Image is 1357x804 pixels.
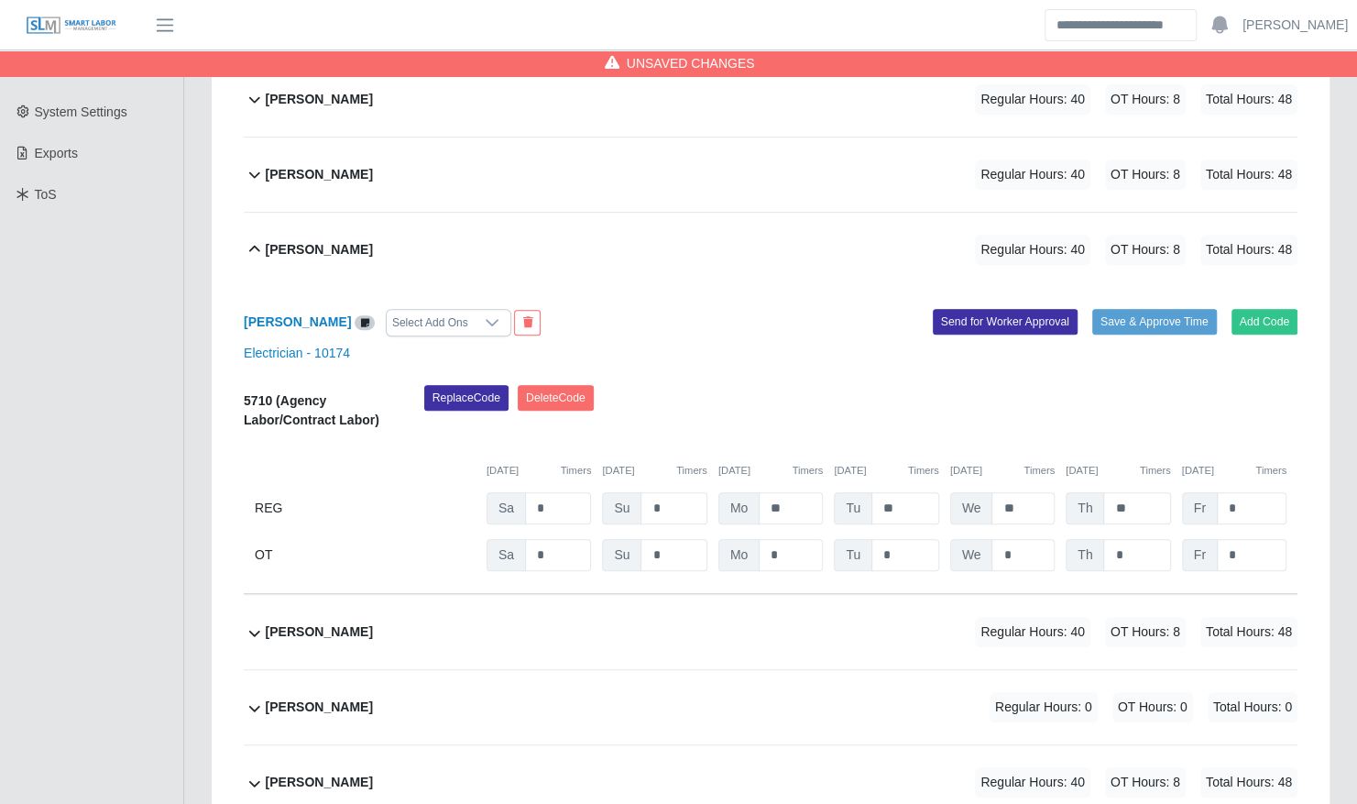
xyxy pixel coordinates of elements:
[792,463,823,479] button: Timers
[975,235,1090,265] span: Regular Hours: 40
[255,492,476,524] div: REG
[244,346,350,360] a: Electrician - 10174
[627,54,755,72] span: Unsaved Changes
[1105,235,1186,265] span: OT Hours: 8
[1255,463,1286,479] button: Timers
[1023,463,1055,479] button: Timers
[1066,463,1170,479] div: [DATE]
[514,310,541,336] button: End Worker & Remove from the Timesheet
[834,463,938,479] div: [DATE]
[1105,84,1186,115] span: OT Hours: 8
[950,539,993,571] span: We
[487,463,591,479] div: [DATE]
[975,84,1090,115] span: Regular Hours: 40
[1182,539,1218,571] span: Fr
[35,187,57,202] span: ToS
[35,146,78,160] span: Exports
[718,492,760,524] span: Mo
[602,492,641,524] span: Su
[908,463,939,479] button: Timers
[487,539,526,571] span: Sa
[244,314,351,329] a: [PERSON_NAME]
[1200,160,1297,190] span: Total Hours: 48
[1112,692,1193,722] span: OT Hours: 0
[355,314,375,329] a: View/Edit Notes
[1200,235,1297,265] span: Total Hours: 48
[266,773,373,792] b: [PERSON_NAME]
[1140,463,1171,479] button: Timers
[1092,309,1217,335] button: Save & Approve Time
[561,463,592,479] button: Timers
[718,463,823,479] div: [DATE]
[266,622,373,642] b: [PERSON_NAME]
[990,692,1098,722] span: Regular Hours: 0
[35,105,127,119] span: System Settings
[602,463,706,479] div: [DATE]
[1066,539,1104,571] span: Th
[266,240,373,259] b: [PERSON_NAME]
[975,617,1090,647] span: Regular Hours: 40
[718,539,760,571] span: Mo
[834,539,872,571] span: Tu
[1105,617,1186,647] span: OT Hours: 8
[518,385,594,411] button: DeleteCode
[834,492,872,524] span: Tu
[387,310,474,336] div: Select Add Ons
[975,767,1090,798] span: Regular Hours: 40
[1182,463,1286,479] div: [DATE]
[266,90,373,109] b: [PERSON_NAME]
[1066,492,1104,524] span: Th
[244,138,1297,212] button: [PERSON_NAME] Regular Hours: 40 OT Hours: 8 Total Hours: 48
[1200,84,1297,115] span: Total Hours: 48
[244,670,1297,744] button: [PERSON_NAME] Regular Hours: 0 OT Hours: 0 Total Hours: 0
[1242,16,1348,35] a: [PERSON_NAME]
[676,463,707,479] button: Timers
[244,393,379,427] b: 5710 (Agency Labor/Contract Labor)
[950,492,993,524] span: We
[26,16,117,36] img: SLM Logo
[1105,767,1186,798] span: OT Hours: 8
[266,698,373,717] b: [PERSON_NAME]
[1045,9,1197,41] input: Search
[487,492,526,524] span: Sa
[1231,309,1298,335] button: Add Code
[950,463,1055,479] div: [DATE]
[1208,692,1297,722] span: Total Hours: 0
[602,539,641,571] span: Su
[255,539,476,571] div: OT
[244,213,1297,287] button: [PERSON_NAME] Regular Hours: 40 OT Hours: 8 Total Hours: 48
[244,595,1297,669] button: [PERSON_NAME] Regular Hours: 40 OT Hours: 8 Total Hours: 48
[1200,767,1297,798] span: Total Hours: 48
[933,309,1078,335] button: Send for Worker Approval
[424,385,509,411] button: ReplaceCode
[1105,160,1186,190] span: OT Hours: 8
[266,165,373,184] b: [PERSON_NAME]
[1182,492,1218,524] span: Fr
[1200,617,1297,647] span: Total Hours: 48
[244,62,1297,137] button: [PERSON_NAME] Regular Hours: 40 OT Hours: 8 Total Hours: 48
[975,160,1090,190] span: Regular Hours: 40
